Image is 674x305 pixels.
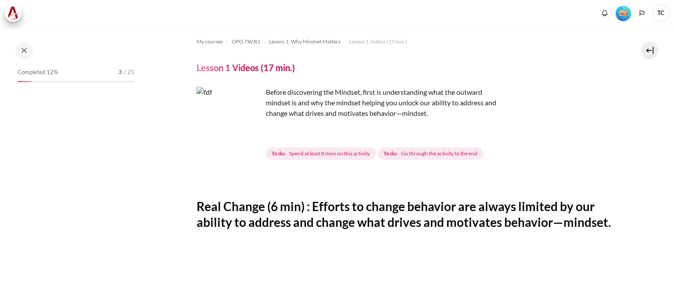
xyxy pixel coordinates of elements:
[266,146,485,161] div: Completion requirements for Lesson 1 Videos (17 min.)
[197,62,295,73] h4: Lesson 1 Videos (17 min.)
[197,87,262,153] img: fdf
[197,198,612,230] h2: Real Change (6 min) : Efforts to change behavior are always limited by our ability to address and...
[197,35,612,49] nav: Navigation bar
[616,6,631,21] img: Level #1
[401,150,477,158] span: Go through the activity to the end
[7,7,19,20] img: Architeck
[635,7,649,20] button: Languages
[289,150,370,158] span: Spend at least 8 mins on this activity
[349,38,407,46] span: Lesson 1 Videos (17 min.)
[384,150,398,158] strong: To do:
[269,38,341,46] span: Lesson 1: Why Mindset Matters
[124,68,134,77] span: / 25
[269,36,341,47] a: Lesson 1: Why Mindset Matters
[616,5,631,21] div: Level #1
[18,81,32,82] div: 12%
[197,38,223,46] span: My courses
[612,5,635,21] a: Level #1
[349,36,407,47] a: Lesson 1 Videos (17 min.)
[4,4,26,22] a: Architeck Architeck
[118,68,122,77] span: 3
[232,38,260,46] span: OPO TW B2
[232,36,260,47] a: OPO TW B2
[652,4,670,22] span: TC
[18,68,58,77] span: Completed 12%
[272,150,286,158] strong: To do:
[197,36,223,47] a: My courses
[598,7,611,20] div: Show notification window with no new notifications
[197,87,504,118] p: Before discovering the Mindset, first is understanding what the outward mindset is and why the mi...
[652,4,670,22] a: User menu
